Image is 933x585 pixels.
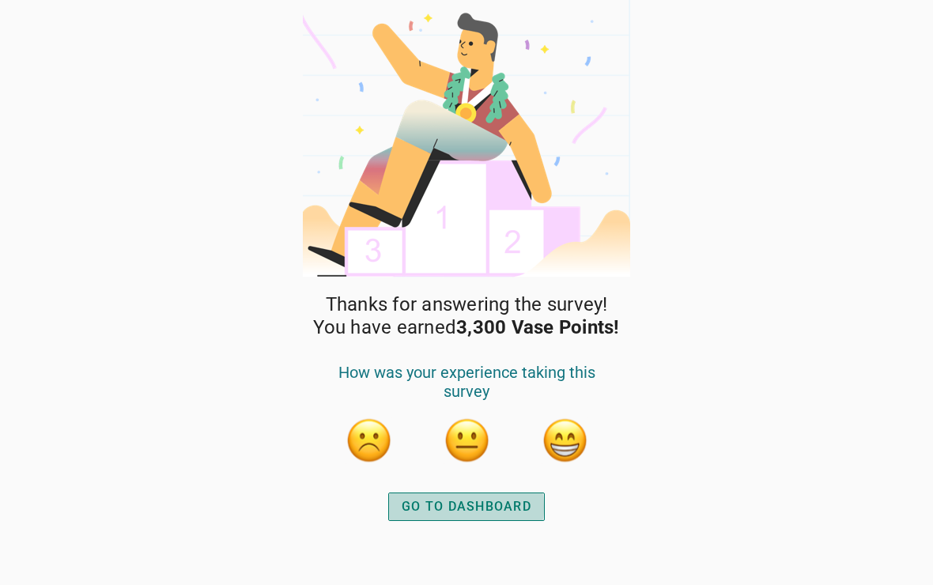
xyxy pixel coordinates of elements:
[402,497,531,516] div: GO TO DASHBOARD
[326,293,608,316] span: Thanks for answering the survey!
[456,316,620,338] strong: 3,300 Vase Points!
[319,363,614,417] div: How was your experience taking this survey
[388,493,545,521] button: GO TO DASHBOARD
[313,316,619,339] span: You have earned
